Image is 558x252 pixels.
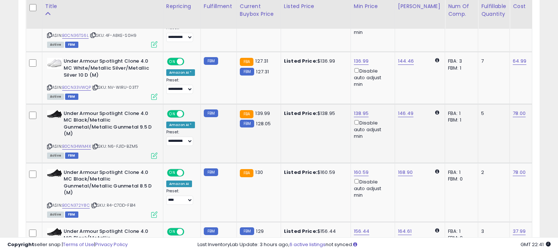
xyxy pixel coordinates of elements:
b: Listed Price: [284,57,317,64]
div: FBA: 1 [448,110,472,117]
div: Disable auto adjust min [354,119,389,140]
div: FBM: 0 [448,176,472,182]
span: 128.05 [256,120,271,127]
strong: Copyright [7,241,34,248]
span: 130 [255,169,263,176]
b: Under Armour Spotlight Clone 4.0 MC Black/Metallic Gunmetal/Metallic Gunmetal 8.5 D (M) [64,169,153,198]
div: $156.44 [284,228,345,235]
a: 164.61 [398,228,412,235]
div: Disable auto adjust min [354,178,389,199]
a: B0CN36TS6L [62,32,89,39]
small: FBM [240,68,254,76]
span: | SKU: 4F-A8KE-S0H9 [90,32,136,38]
a: 78.00 [513,169,526,176]
div: FBM: 1 [448,117,472,123]
span: | SKU: N6-FJ1D-BZM5 [92,143,138,149]
div: Fulfillable Quantity [481,3,507,18]
small: FBM [240,227,254,235]
span: FBM [65,153,78,159]
b: Listed Price: [284,110,317,117]
small: FBA [240,58,253,66]
small: FBM [204,109,218,117]
a: B0CN372Y8C [62,202,90,209]
div: Preset: [166,25,195,42]
span: OFF [183,169,195,176]
span: All listings currently available for purchase on Amazon [47,211,64,218]
div: Min Price [354,3,392,10]
div: Num of Comp. [448,3,475,18]
div: ASIN: [47,58,157,99]
div: 3 [481,228,504,235]
a: Privacy Policy [95,241,128,248]
div: Fulfillment [204,3,234,10]
span: | SKU: NV-WIRU-03T7 [92,84,139,90]
div: FBA: 1 [448,228,472,235]
div: 5 [481,110,504,117]
a: B0CN33VWQP [62,84,91,91]
span: 2025-08-17 22:41 GMT [520,241,551,248]
span: All listings currently available for purchase on Amazon [47,42,64,48]
small: FBM [204,168,218,176]
span: FBM [65,42,78,48]
div: 2 [481,169,504,176]
div: Amazon AI [166,181,192,187]
span: ON [168,169,177,176]
span: FBM [65,211,78,218]
div: Last InventoryLab Update: 3 hours ago, not synced. [198,241,551,248]
a: 6 active listings [289,241,326,248]
a: 78.00 [513,110,526,117]
div: Amazon AI * [166,122,195,128]
div: Cost [513,3,529,10]
span: All listings currently available for purchase on Amazon [47,153,64,159]
span: ON [168,59,177,65]
div: FBM: 1 [448,65,472,71]
div: 7 [481,58,504,64]
span: 127.31 [255,57,268,64]
small: FBM [204,57,218,65]
b: Under Armour Spotlight Clone 4.0 MC White/Metallic Silver/Metallic Silver 10 D (M) [64,58,153,80]
div: Listed Price [284,3,348,10]
span: OFF [183,59,195,65]
div: Preset: [166,189,195,205]
a: 156.44 [354,228,369,235]
img: 31KPYRjBl3L._SL40_.jpg [47,169,62,177]
div: Preset: [166,130,195,146]
a: 160.59 [354,169,369,176]
a: 37.99 [513,228,526,235]
span: FBM [65,94,78,100]
a: Terms of Use [63,241,94,248]
div: FBA: 3 [448,58,472,64]
a: 146.49 [398,110,413,117]
img: 31hlRYEARSL._SL40_.jpg [47,58,62,69]
div: Amazon AI * [166,69,195,76]
div: ASIN: [47,110,157,158]
a: 144.46 [398,57,414,65]
a: 138.95 [354,110,369,117]
a: 136.99 [354,57,369,65]
div: Disable auto adjust min [354,67,389,88]
span: 129 [256,228,263,235]
span: All listings currently available for purchase on Amazon [47,94,64,100]
b: Under Armour Spotlight Clone 4.0 MC Black/Metallic Gunmetal/Metallic Gunmetal 9.5 D (M) [64,110,153,139]
small: FBM [240,120,254,127]
a: 64.99 [513,57,526,65]
a: 168.90 [398,169,413,176]
div: $138.95 [284,110,345,117]
div: seller snap | | [7,241,128,248]
b: Listed Price: [284,169,317,176]
small: FBM [204,227,218,235]
div: $136.99 [284,58,345,64]
small: FBA [240,169,253,177]
div: FBA: 1 [448,169,472,176]
a: B0CN34WM4X [62,143,91,150]
div: Repricing [166,3,198,10]
div: $160.59 [284,169,345,176]
span: | SKU: R4-C7DD-FB14 [91,202,135,208]
div: Preset: [166,78,195,94]
span: ON [168,111,177,117]
div: Current Buybox Price [240,3,278,18]
span: ON [168,228,177,235]
div: [PERSON_NAME] [398,3,442,10]
b: Listed Price: [284,228,317,235]
img: 31KPYRjBl3L._SL40_.jpg [47,228,62,236]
